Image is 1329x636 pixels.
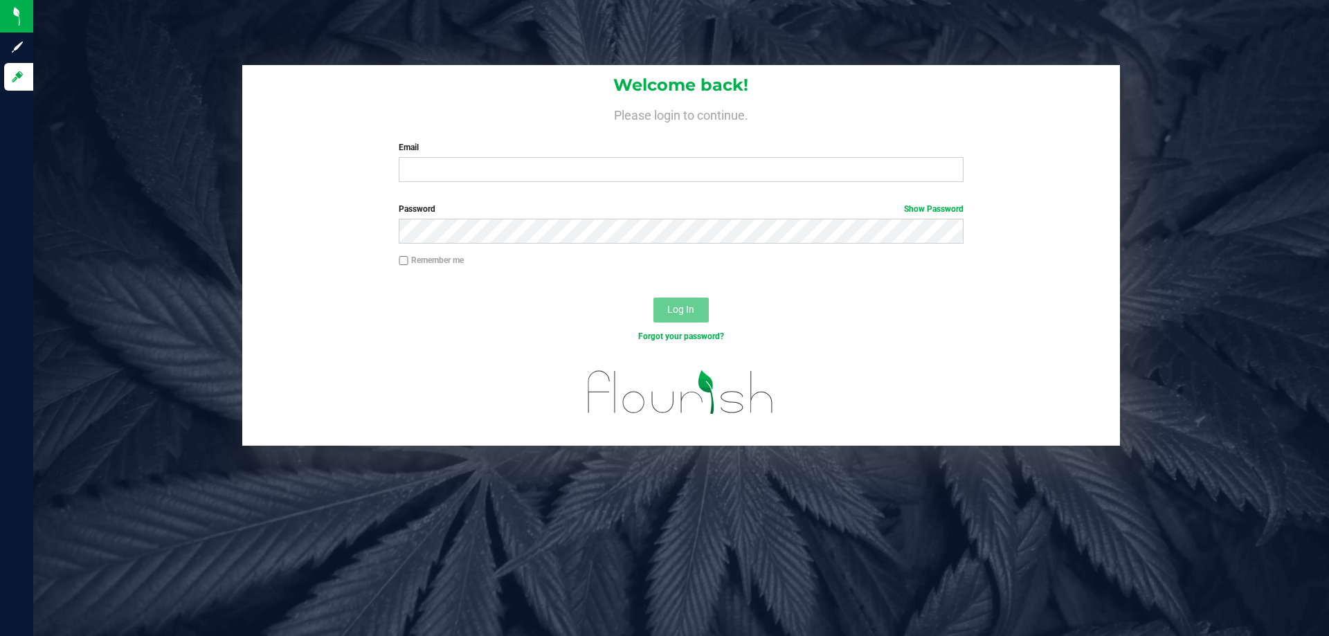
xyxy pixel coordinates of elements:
[638,331,724,341] a: Forgot your password?
[399,256,408,266] input: Remember me
[399,141,963,154] label: Email
[904,204,964,214] a: Show Password
[242,105,1120,122] h4: Please login to continue.
[242,76,1120,94] h1: Welcome back!
[667,304,694,315] span: Log In
[399,254,464,266] label: Remember me
[10,70,24,84] inline-svg: Log in
[571,357,790,428] img: flourish_logo.svg
[10,40,24,54] inline-svg: Sign up
[399,204,435,214] span: Password
[653,298,709,322] button: Log In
